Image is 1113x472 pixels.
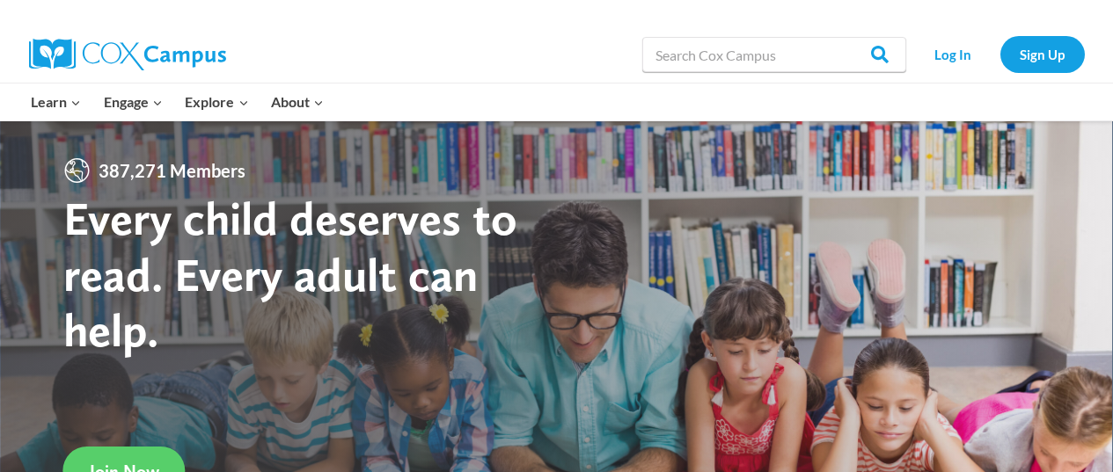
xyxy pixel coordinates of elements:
[271,91,324,113] span: About
[29,39,226,70] img: Cox Campus
[642,37,906,72] input: Search Cox Campus
[92,156,253,185] span: 387,271 Members
[1000,36,1085,72] a: Sign Up
[31,91,81,113] span: Learn
[104,91,163,113] span: Engage
[185,91,248,113] span: Explore
[915,36,992,72] a: Log In
[915,36,1085,72] nav: Secondary Navigation
[63,190,517,358] strong: Every child deserves to read. Every adult can help.
[20,84,335,120] nav: Primary Navigation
